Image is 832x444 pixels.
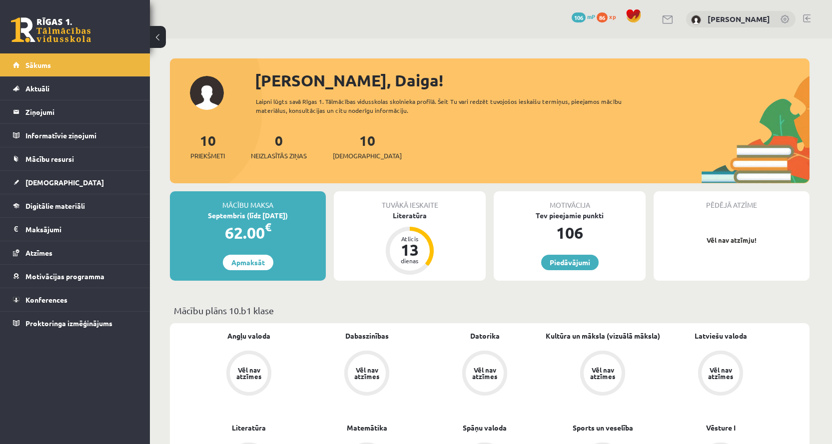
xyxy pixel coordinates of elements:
div: Septembris (līdz [DATE]) [170,210,326,221]
a: [PERSON_NAME] [708,14,770,24]
div: Mācību maksa [170,191,326,210]
div: Motivācija [494,191,646,210]
div: Vēl nav atzīmes [471,367,499,380]
a: Digitālie materiāli [13,194,137,217]
span: Aktuāli [25,84,49,93]
a: 10[DEMOGRAPHIC_DATA] [333,131,402,161]
a: Datorika [470,331,500,341]
span: Digitālie materiāli [25,201,85,210]
span: Neizlasītās ziņas [251,151,307,161]
a: Konferences [13,288,137,311]
p: Vēl nav atzīmju! [659,235,805,245]
a: Mācību resursi [13,147,137,170]
a: 10Priekšmeti [190,131,225,161]
span: [DEMOGRAPHIC_DATA] [333,151,402,161]
a: 86 xp [597,12,621,20]
a: 106 mP [572,12,595,20]
a: Rīgas 1. Tālmācības vidusskola [11,17,91,42]
span: Konferences [25,295,67,304]
div: Atlicis [395,236,425,242]
a: Matemātika [347,423,387,433]
legend: Maksājumi [25,218,137,241]
a: 0Neizlasītās ziņas [251,131,307,161]
div: Tuvākā ieskaite [334,191,486,210]
span: Mācību resursi [25,154,74,163]
a: Apmaksāt [223,255,273,270]
legend: Ziņojumi [25,100,137,123]
span: Atzīmes [25,248,52,257]
a: Proktoringa izmēģinājums [13,312,137,335]
div: 62.00 [170,221,326,245]
a: Aktuāli [13,77,137,100]
a: Informatīvie ziņojumi [13,124,137,147]
div: 13 [395,242,425,258]
a: Piedāvājumi [541,255,599,270]
span: [DEMOGRAPHIC_DATA] [25,178,104,187]
a: Literatūra Atlicis 13 dienas [334,210,486,276]
a: Vēl nav atzīmes [544,351,662,398]
a: Kultūra un māksla (vizuālā māksla) [546,331,660,341]
a: Sākums [13,53,137,76]
span: xp [609,12,616,20]
span: Proktoringa izmēģinājums [25,319,112,328]
a: Atzīmes [13,241,137,264]
a: Spāņu valoda [463,423,507,433]
span: mP [587,12,595,20]
img: Daiga Krastiņa [691,15,701,25]
a: Vēl nav atzīmes [662,351,780,398]
div: Tev pieejamie punkti [494,210,646,221]
a: Vēl nav atzīmes [190,351,308,398]
div: Literatūra [334,210,486,221]
span: Motivācijas programma [25,272,104,281]
div: Vēl nav atzīmes [707,367,735,380]
a: Maksājumi [13,218,137,241]
a: Vēl nav atzīmes [308,351,426,398]
a: [DEMOGRAPHIC_DATA] [13,171,137,194]
div: dienas [395,258,425,264]
div: 106 [494,221,646,245]
p: Mācību plāns 10.b1 klase [174,304,806,317]
span: Priekšmeti [190,151,225,161]
a: Latviešu valoda [695,331,747,341]
legend: Informatīvie ziņojumi [25,124,137,147]
div: Vēl nav atzīmes [589,367,617,380]
div: [PERSON_NAME], Daiga! [255,68,810,92]
div: Laipni lūgts savā Rīgas 1. Tālmācības vidusskolas skolnieka profilā. Šeit Tu vari redzēt tuvojošo... [256,97,640,115]
div: Pēdējā atzīme [654,191,810,210]
span: € [265,220,271,234]
a: Vēsture I [706,423,736,433]
a: Dabaszinības [345,331,389,341]
a: Sports un veselība [573,423,633,433]
span: Sākums [25,60,51,69]
span: 86 [597,12,608,22]
span: 106 [572,12,586,22]
div: Vēl nav atzīmes [235,367,263,380]
a: Ziņojumi [13,100,137,123]
div: Vēl nav atzīmes [353,367,381,380]
a: Vēl nav atzīmes [426,351,544,398]
a: Angļu valoda [227,331,270,341]
a: Literatūra [232,423,266,433]
a: Motivācijas programma [13,265,137,288]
